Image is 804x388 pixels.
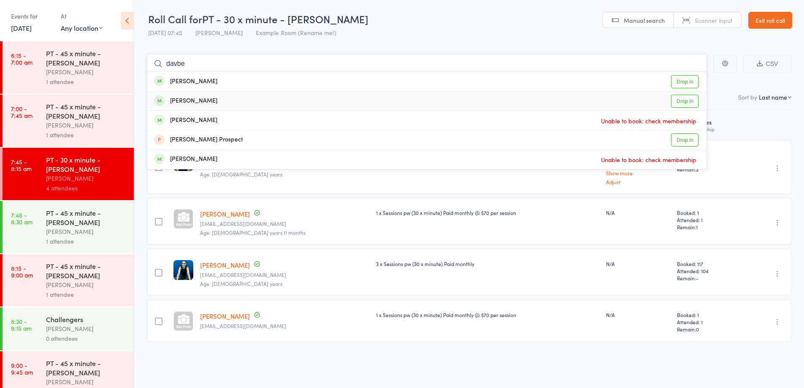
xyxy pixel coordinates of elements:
[677,267,740,274] span: Attended: 104
[677,216,740,223] span: Attended: 1
[154,77,217,87] div: [PERSON_NAME]
[46,67,127,77] div: [PERSON_NAME]
[11,318,32,331] time: 8:30 - 9:15 am
[3,148,134,200] a: 7:45 -8:15 amPT - 30 x minute - [PERSON_NAME][PERSON_NAME]4 attendees
[696,223,698,231] span: 1
[677,260,740,267] span: Booked: 117
[256,28,336,37] span: Example Room (Rename me!)
[11,52,32,65] time: 6:15 - 7:00 am
[671,95,698,108] a: Drop in
[147,54,707,73] input: Search by name
[46,183,127,193] div: 4 attendees
[696,274,698,282] span: -
[154,155,217,164] div: [PERSON_NAME]
[200,221,369,227] small: elentiya7829@gmail.com
[200,229,306,236] span: Age: [DEMOGRAPHIC_DATA] years 11 months
[11,9,52,23] div: Events for
[46,49,127,67] div: PT - 45 x minute - [PERSON_NAME]
[606,170,670,176] a: Show more
[46,261,127,280] div: PT - 45 x minute - [PERSON_NAME]
[200,171,282,178] span: Age: [DEMOGRAPHIC_DATA] years
[200,323,369,329] small: anutony8181@gmail.com
[46,315,127,324] div: Challengers
[3,201,134,253] a: 7:45 -8:30 amPT - 45 x minute - [PERSON_NAME][PERSON_NAME]1 attendee
[3,95,134,147] a: 7:00 -7:45 amPT - 45 x minute - [PERSON_NAME][PERSON_NAME]1 attendee
[61,9,103,23] div: At
[677,166,740,173] span: Remain:
[695,16,733,24] span: Scanner input
[748,12,792,29] a: Exit roll call
[677,326,740,333] span: Remain:
[61,23,103,33] div: Any location
[759,93,787,101] div: Last name
[674,114,743,136] div: Atten­dances
[154,116,217,125] div: [PERSON_NAME]
[46,227,127,236] div: [PERSON_NAME]
[743,55,791,73] button: CSV
[3,41,134,94] a: 6:15 -7:00 amPT - 45 x minute - [PERSON_NAME][PERSON_NAME]1 attendee
[677,223,740,231] span: Remain:
[738,93,757,101] label: Sort by
[46,208,127,227] div: PT - 45 x minute - [PERSON_NAME]
[46,77,127,87] div: 1 attendee
[46,358,127,377] div: PT - 45 x minute - [PERSON_NAME]
[46,120,127,130] div: [PERSON_NAME]
[46,377,127,387] div: [PERSON_NAME]
[696,326,699,333] span: 0
[376,260,599,267] div: 3 x Sessions pw (30 x minute) Paid monthly
[154,96,217,106] div: [PERSON_NAME]
[200,260,250,269] a: [PERSON_NAME]
[3,254,134,307] a: 8:15 -9:00 amPT - 45 x minute - [PERSON_NAME][PERSON_NAME]1 attendee
[200,272,369,278] small: anutony8181@gmail.com
[606,260,670,267] div: N/A
[606,179,670,185] a: Adjust
[671,133,698,147] a: Drop in
[46,280,127,290] div: [PERSON_NAME]
[46,102,127,120] div: PT - 45 x minute - [PERSON_NAME]
[677,274,740,282] span: Remain:
[671,75,698,88] a: Drop in
[677,126,740,132] div: for membership
[599,114,698,127] span: Unable to book: check membership
[46,155,127,174] div: PT - 30 x minute - [PERSON_NAME]
[677,311,740,318] span: Booked: 1
[148,12,202,26] span: Roll Call for
[376,311,599,318] div: 1 x Sessions pw (30 x minute) Paid monthly @ $70 per session
[154,135,243,145] div: [PERSON_NAME] Prospect
[606,151,670,185] div: $880.00
[3,307,134,350] a: 8:30 -9:15 amChallengers[PERSON_NAME]0 attendees
[46,236,127,246] div: 1 attendee
[148,28,182,37] span: [DATE] 07:45
[46,174,127,183] div: [PERSON_NAME]
[376,209,599,216] div: 1 x Sessions pw (30 x minute) Paid monthly @ $70 per session
[200,209,250,218] a: [PERSON_NAME]
[11,23,32,33] a: [DATE]
[677,318,740,326] span: Attended: 1
[606,311,670,318] div: N/A
[11,105,32,119] time: 7:00 - 7:45 am
[46,324,127,334] div: [PERSON_NAME]
[46,334,127,343] div: 0 attendees
[46,130,127,140] div: 1 attendee
[11,212,32,225] time: 7:45 - 8:30 am
[173,260,193,280] img: image1702120141.png
[11,265,33,278] time: 8:15 - 9:00 am
[606,209,670,216] div: N/A
[195,28,243,37] span: [PERSON_NAME]
[677,158,740,166] span: Attended: 1
[11,362,33,375] time: 9:00 - 9:45 am
[11,158,32,172] time: 7:45 - 8:15 am
[200,312,250,320] a: [PERSON_NAME]
[599,153,698,166] span: Unable to book: check membership
[46,290,127,299] div: 1 attendee
[677,151,740,158] span: Booked: 2
[202,12,368,26] span: PT - 30 x minute - [PERSON_NAME]
[624,16,665,24] span: Manual search
[677,209,740,216] span: Booked: 1
[200,280,282,287] span: Age: [DEMOGRAPHIC_DATA] years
